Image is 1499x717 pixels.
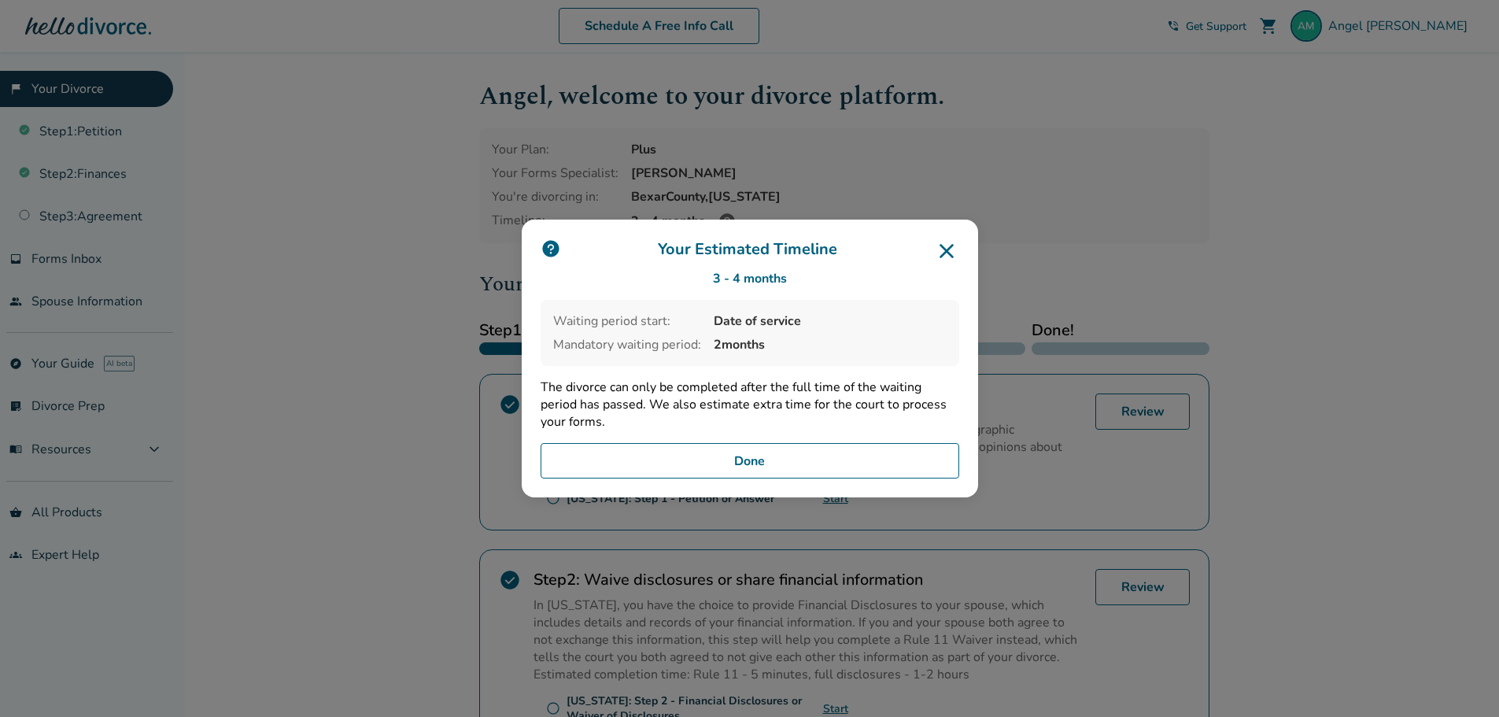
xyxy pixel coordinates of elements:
div: 3 - 4 months [541,270,959,287]
span: Mandatory waiting period: [553,336,701,353]
img: icon [541,238,561,259]
span: Waiting period start: [553,312,701,330]
span: 2 months [714,336,947,353]
iframe: Chat Widget [1420,641,1499,717]
h3: Your Estimated Timeline [541,238,959,264]
span: Date of service [714,312,947,330]
button: Done [541,443,959,479]
p: The divorce can only be completed after the full time of the waiting period has passed. We also e... [541,379,959,431]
